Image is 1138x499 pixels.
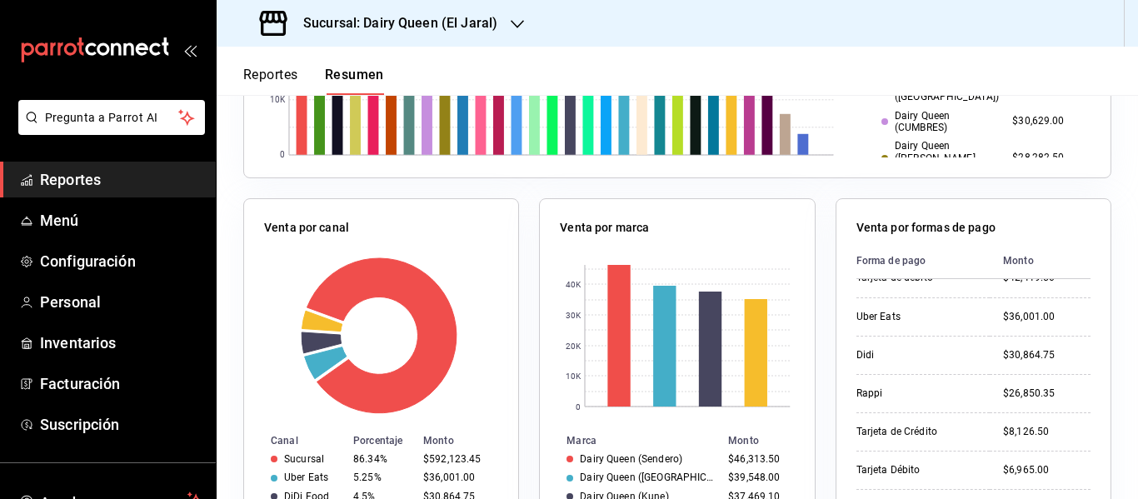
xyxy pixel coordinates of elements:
text: 0 [280,151,285,160]
div: Uber Eats [856,310,976,324]
div: Dairy Queen ([GEOGRAPHIC_DATA][PERSON_NAME]) [580,472,715,483]
th: Forma de pago [856,243,990,279]
th: Monto [990,243,1091,279]
td: $28,282.50 [1006,137,1091,179]
text: 20K [566,342,581,351]
div: Dairy Queen (CUMBRES) [881,110,999,134]
text: 40K [566,280,581,289]
th: Monto [417,432,518,450]
span: Facturación [40,372,202,395]
div: 86.34% [353,453,410,465]
th: Marca [540,432,721,450]
div: Rappi [856,387,976,401]
span: Inventarios [40,332,202,354]
div: 5.25% [353,472,410,483]
div: Dairy Queen ([PERSON_NAME][GEOGRAPHIC_DATA]) [881,140,999,176]
div: $26,850.35 [1003,387,1091,401]
div: Tarjeta Débito [856,463,976,477]
span: Personal [40,291,202,313]
div: Didi [856,348,976,362]
div: Uber Eats [284,472,328,483]
th: Porcentaje [347,432,417,450]
text: 10K [270,96,286,105]
button: Reportes [243,67,298,95]
th: Canal [244,432,347,450]
button: Pregunta a Parrot AI [18,100,205,135]
div: Dairy Queen (Sendero) [580,453,682,465]
div: $36,001.00 [423,472,492,483]
div: $6,965.00 [1003,463,1091,477]
div: $30,864.75 [1003,348,1091,362]
td: $30,629.00 [1006,107,1091,137]
p: Venta por canal [264,219,349,237]
div: $46,313.50 [728,453,787,465]
text: 30K [566,311,581,320]
text: 0 [576,402,581,412]
p: Venta por formas de pago [856,219,996,237]
div: $592,123.45 [423,453,492,465]
div: $36,001.00 [1003,310,1091,324]
h3: Sucursal: Dairy Queen (El Jaral) [290,13,497,33]
a: Pregunta a Parrot AI [12,121,205,138]
button: open_drawer_menu [183,43,197,57]
div: navigation tabs [243,67,384,95]
span: Reportes [40,168,202,191]
p: Venta por marca [560,219,649,237]
span: Menú [40,209,202,232]
span: Pregunta a Parrot AI [45,109,179,127]
text: 10K [566,372,581,381]
span: Configuración [40,250,202,272]
div: $39,548.00 [728,472,787,483]
div: $8,126.50 [1003,425,1091,439]
span: Suscripción [40,413,202,436]
div: Sucursal [284,453,324,465]
button: Resumen [325,67,384,95]
div: Tarjeta de Crédito [856,425,976,439]
th: Monto [721,432,814,450]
